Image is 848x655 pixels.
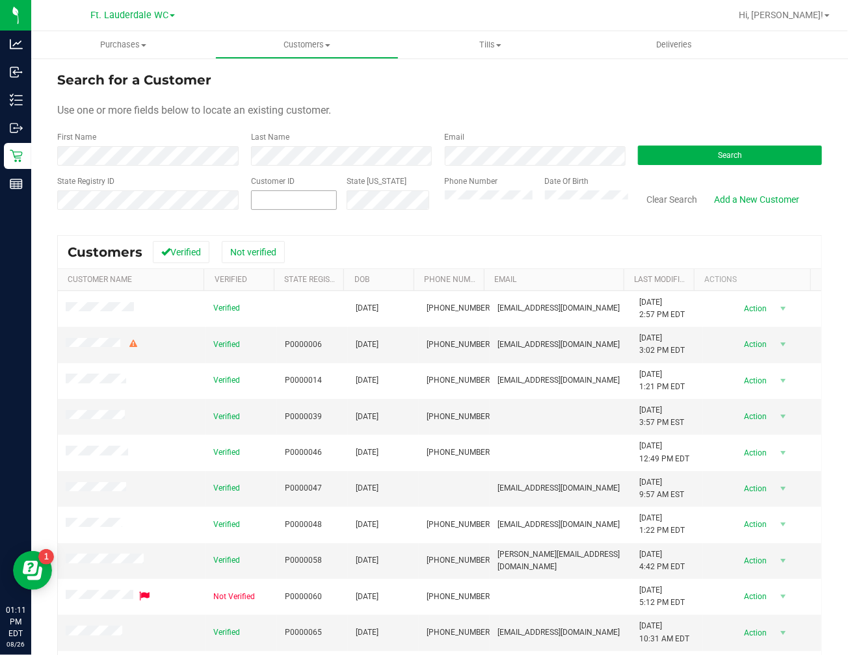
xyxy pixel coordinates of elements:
[640,368,685,393] span: [DATE] 1:21 PM EDT
[640,512,685,537] span: [DATE] 1:22 PM EDT
[718,151,742,160] span: Search
[214,626,241,639] span: Verified
[427,302,492,315] span: [PHONE_NUMBER]
[427,374,492,387] span: [PHONE_NUMBER]
[356,519,378,531] span: [DATE]
[775,515,791,533] span: select
[733,624,775,642] span: Action
[775,372,791,390] span: select
[640,404,685,429] span: [DATE] 3:57 PM EST
[733,300,775,318] span: Action
[775,624,791,642] span: select
[427,339,492,351] span: [PHONE_NUMBER]
[6,604,25,639] p: 01:11 PM EDT
[356,411,378,423] span: [DATE]
[733,372,775,390] span: Action
[10,149,23,162] inline-svg: Retail
[640,296,685,321] span: [DATE] 2:57 PM EDT
[214,411,241,423] span: Verified
[215,31,399,58] a: Customers
[775,300,791,318] span: select
[640,548,685,573] span: [DATE] 4:42 PM EDT
[640,476,685,501] span: [DATE] 9:57 AM EST
[733,335,775,353] span: Action
[214,339,241,351] span: Verified
[214,302,241,315] span: Verified
[57,72,211,88] span: Search for a Customer
[31,31,215,58] a: Purchases
[285,339,322,351] span: P0000006
[399,31,583,58] a: Tills
[497,482,620,494] span: [EMAIL_ADDRESS][DOMAIN_NAME]
[425,275,484,284] a: Phone Number
[356,482,378,494] span: [DATE]
[640,620,690,645] span: [DATE] 10:31 AM EDT
[739,10,823,20] span: Hi, [PERSON_NAME]!
[775,587,791,606] span: select
[214,446,241,459] span: Verified
[497,626,620,639] span: [EMAIL_ADDRESS][DOMAIN_NAME]
[214,591,256,603] span: Not Verified
[153,241,209,263] button: Verified
[354,275,369,284] a: DOB
[640,332,685,357] span: [DATE] 3:02 PM EDT
[285,591,322,603] span: P0000060
[640,584,685,609] span: [DATE] 5:12 PM EDT
[285,411,322,423] span: P0000039
[494,275,516,284] a: Email
[10,94,23,107] inline-svg: Inventory
[90,10,168,21] span: Ft. Lauderdale WC
[733,480,775,498] span: Action
[215,275,247,284] a: Verified
[68,275,132,284] a: Customer Name
[356,554,378,567] span: [DATE]
[57,104,331,116] span: Use one or more fields below to locate an existing customer.
[356,374,378,387] span: [DATE]
[222,241,285,263] button: Not verified
[445,131,465,143] label: Email
[775,480,791,498] span: select
[427,446,492,459] span: [PHONE_NUMBER]
[57,131,96,143] label: First Name
[427,591,492,603] span: [PHONE_NUMBER]
[251,175,295,187] label: Customer ID
[285,519,322,531] span: P0000048
[775,444,791,462] span: select
[704,275,806,284] div: Actions
[347,175,406,187] label: State [US_STATE]
[399,39,582,51] span: Tills
[497,374,620,387] span: [EMAIL_ADDRESS][DOMAIN_NAME]
[706,188,808,211] a: Add a New Customer
[775,335,791,353] span: select
[214,519,241,531] span: Verified
[733,515,775,533] span: Action
[445,175,498,187] label: Phone Number
[638,188,706,211] button: Clear Search
[583,31,767,58] a: Deliveries
[10,38,23,51] inline-svg: Analytics
[10,66,23,79] inline-svg: Inbound
[640,440,690,465] span: [DATE] 12:49 PM EDT
[427,411,492,423] span: [PHONE_NUMBER]
[137,590,152,602] div: Flagged for deletion
[285,482,322,494] span: P0000047
[733,407,775,426] span: Action
[733,444,775,462] span: Action
[127,338,139,350] div: Warning - Level 2
[10,177,23,190] inline-svg: Reports
[214,554,241,567] span: Verified
[497,302,620,315] span: [EMAIL_ADDRESS][DOMAIN_NAME]
[427,554,492,567] span: [PHONE_NUMBER]
[733,552,775,570] span: Action
[214,482,241,494] span: Verified
[13,551,52,590] iframe: Resource center
[638,146,822,165] button: Search
[38,549,54,565] iframe: Resource center unread badge
[356,446,378,459] span: [DATE]
[545,175,589,187] label: Date Of Birth
[639,39,710,51] span: Deliveries
[497,548,624,573] span: [PERSON_NAME][EMAIL_ADDRESS][DOMAIN_NAME]
[251,131,289,143] label: Last Name
[775,552,791,570] span: select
